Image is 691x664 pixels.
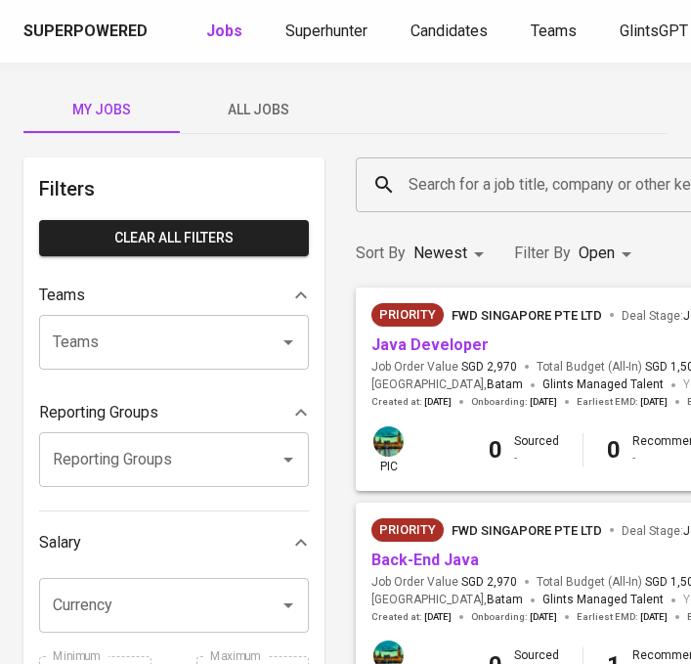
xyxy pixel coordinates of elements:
[55,226,293,250] span: Clear All filters
[530,610,557,624] span: [DATE]
[371,305,444,325] span: Priority
[371,335,489,354] a: Java Developer
[424,610,452,624] span: [DATE]
[461,359,517,376] span: SGD 2,970
[410,22,488,40] span: Candidates
[285,22,367,40] span: Superhunter
[452,523,602,538] span: FWD Singapore Pte Ltd
[39,401,158,424] p: Reporting Groups
[452,308,602,323] span: FWD Singapore Pte Ltd
[461,574,517,591] span: SGD 2,970
[371,520,444,540] span: Priority
[23,21,151,43] a: Superpowered
[531,22,577,40] span: Teams
[514,450,559,466] div: -
[35,98,168,122] span: My Jobs
[542,593,664,606] span: Glints Managed Talent
[371,591,523,610] span: [GEOGRAPHIC_DATA] ,
[371,551,479,569] a: Back-End Java
[620,22,688,40] span: GlintsGPT
[39,173,309,204] h6: Filters
[39,284,85,307] p: Teams
[531,20,581,44] a: Teams
[371,359,517,376] span: Job Order Value
[530,395,557,409] span: [DATE]
[471,610,557,624] span: Onboarding :
[206,22,242,40] b: Jobs
[371,303,444,327] div: New Job received from Demand Team
[39,393,309,432] div: Reporting Groups
[640,395,668,409] span: [DATE]
[577,610,668,624] span: Earliest EMD :
[542,377,664,391] span: Glints Managed Talent
[371,574,517,591] span: Job Order Value
[371,610,452,624] span: Created at :
[579,236,638,272] div: Open
[275,592,302,619] button: Open
[39,220,309,256] button: Clear All filters
[640,610,668,624] span: [DATE]
[356,242,406,265] p: Sort By
[413,236,491,272] div: Newest
[514,242,571,265] p: Filter By
[487,591,523,610] span: Batam
[489,436,502,464] b: 0
[275,446,302,473] button: Open
[23,21,148,43] div: Superpowered
[579,243,615,262] span: Open
[371,395,452,409] span: Created at :
[285,20,371,44] a: Superhunter
[607,436,621,464] b: 0
[39,276,309,315] div: Teams
[373,426,404,457] img: a5d44b89-0c59-4c54-99d0-a63b29d42bd3.jpg
[577,395,668,409] span: Earliest EMD :
[471,395,557,409] span: Onboarding :
[206,20,246,44] a: Jobs
[192,98,324,122] span: All Jobs
[371,376,523,395] span: [GEOGRAPHIC_DATA] ,
[39,531,81,554] p: Salary
[39,523,309,562] div: Salary
[424,395,452,409] span: [DATE]
[410,20,492,44] a: Candidates
[514,433,559,466] div: Sourced
[371,424,406,475] div: pic
[487,376,523,395] span: Batam
[371,518,444,542] div: New Job received from Demand Team
[413,242,467,265] p: Newest
[275,329,302,356] button: Open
